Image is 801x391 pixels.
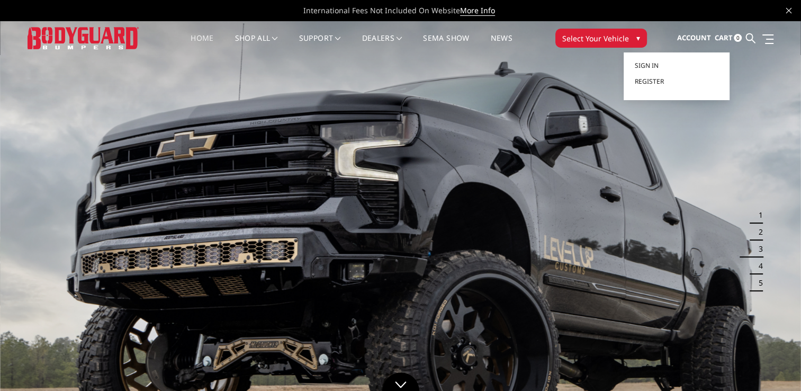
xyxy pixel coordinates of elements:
[677,24,710,52] a: Account
[752,224,763,241] button: 2 of 5
[634,61,658,70] span: Sign in
[752,207,763,224] button: 1 of 5
[460,5,495,16] a: More Info
[362,34,402,55] a: Dealers
[490,34,512,55] a: News
[634,77,663,86] span: Register
[634,58,719,74] a: Sign in
[555,29,647,48] button: Select Your Vehicle
[382,372,419,391] a: Click to Down
[734,34,742,42] span: 0
[191,34,213,55] a: Home
[636,32,640,43] span: ▾
[423,34,469,55] a: SEMA Show
[752,241,763,257] button: 3 of 5
[714,24,742,52] a: Cart 0
[748,340,801,391] iframe: Chat Widget
[677,33,710,42] span: Account
[28,27,139,49] img: BODYGUARD BUMPERS
[634,74,719,90] a: Register
[714,33,732,42] span: Cart
[562,33,629,44] span: Select Your Vehicle
[752,257,763,274] button: 4 of 5
[752,274,763,291] button: 5 of 5
[299,34,341,55] a: Support
[235,34,278,55] a: shop all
